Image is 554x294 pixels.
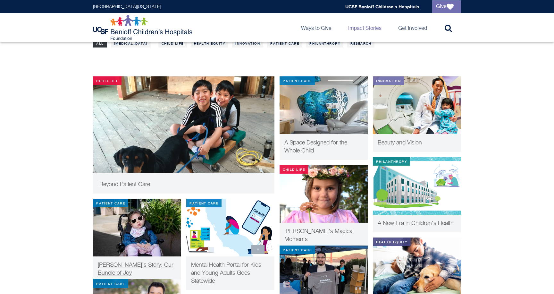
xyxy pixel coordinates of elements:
[280,76,368,134] img: New clinic room interior
[93,199,128,207] div: Patient Care
[267,39,302,48] a: Patient Care
[93,4,161,9] a: [GEOGRAPHIC_DATA][US_STATE]
[93,76,122,85] div: Child Life
[232,39,263,48] a: Innovation
[373,76,404,85] div: Innovation
[111,39,151,48] a: [MEDICAL_DATA]
[191,262,261,284] span: Mental Health Portal for Kids and Young Adults Goes Statewide
[373,76,461,152] a: Innovation Beauty and Vision
[296,13,337,42] a: Ways to Give
[373,157,461,232] a: Philanthropy new hospital building A New Era in Children's Health
[93,199,181,256] img: Leia napping in her chair
[373,157,461,215] img: new hospital building
[432,0,461,13] a: Give
[343,13,387,42] a: Impact Stories
[280,246,315,254] div: Patient Care
[393,13,432,42] a: Get Involved
[280,76,315,85] div: Patient Care
[306,39,343,48] a: Philanthropy
[186,199,274,290] a: Patient Care CAL MAP Mental Health Portal for Kids and Young Adults Goes Statewide
[158,39,187,48] a: Child Life
[280,165,368,248] a: Child Life [PERSON_NAME]’s Magical Moments
[93,279,128,288] div: Patient Care
[373,157,410,166] div: Philanthropy
[98,262,173,276] span: [PERSON_NAME]’s Story: Our Bundle of Joy
[93,39,107,48] a: All
[93,199,181,282] a: Patient Care Leia napping in her chair [PERSON_NAME]’s Story: Our Bundle of Joy
[93,76,274,192] img: Kyle Quan and his brother
[93,76,274,194] a: Child Life Kyle Quan and his brother Beyond Patient Care
[284,229,353,242] span: [PERSON_NAME]’s Magical Moments
[280,76,368,160] a: Patient Care New clinic room interior A Space Designed for the Whole Child
[378,140,422,146] span: Beauty and Vision
[191,39,229,48] a: Health Equity
[280,165,308,174] div: Child Life
[186,199,274,256] img: CAL MAP
[93,15,194,40] img: Logo for UCSF Benioff Children's Hospitals Foundation
[373,238,411,246] div: Health Equity
[99,182,150,187] span: Beyond Patient Care
[345,4,419,9] a: UCSF Benioff Children's Hospitals
[347,39,374,48] a: Research
[284,140,347,154] span: A Space Designed for the Whole Child
[186,199,222,207] div: Patient Care
[378,221,454,226] span: A New Era in Children's Health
